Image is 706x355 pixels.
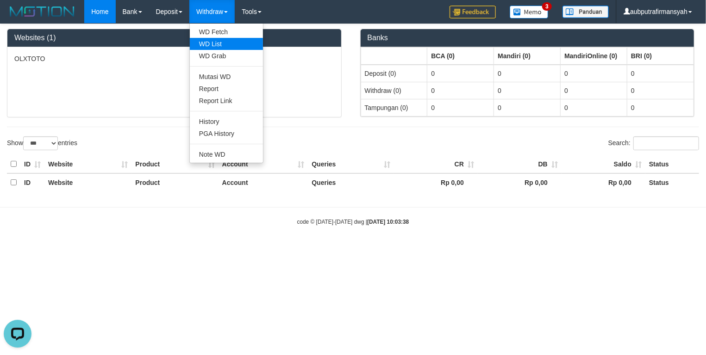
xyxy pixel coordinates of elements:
[645,173,699,191] th: Status
[190,26,263,38] a: WD Fetch
[510,6,549,18] img: Button%20Memo.svg
[561,82,627,99] td: 0
[627,99,694,116] td: 0
[190,95,263,107] a: Report Link
[627,47,694,65] th: Group: activate to sort column ascending
[297,219,409,225] small: code © [DATE]-[DATE] dwg |
[4,4,31,31] button: Open LiveChat chat widget
[562,173,645,191] th: Rp 0,00
[190,148,263,160] a: Note WD
[20,155,44,173] th: ID
[494,82,561,99] td: 0
[367,219,409,225] strong: [DATE] 10:03:38
[633,136,699,150] input: Search:
[427,82,494,99] td: 0
[494,99,561,116] td: 0
[627,82,694,99] td: 0
[561,47,627,65] th: Group: activate to sort column ascending
[427,99,494,116] td: 0
[190,116,263,128] a: History
[308,155,394,173] th: Queries
[478,155,562,173] th: DB
[427,65,494,82] td: 0
[14,34,334,42] h3: Websites (1)
[561,65,627,82] td: 0
[361,82,427,99] td: Withdraw (0)
[394,173,478,191] th: Rp 0,00
[427,47,494,65] th: Group: activate to sort column ascending
[368,34,687,42] h3: Banks
[494,65,561,82] td: 0
[561,99,627,116] td: 0
[219,155,308,173] th: Account
[542,2,552,11] span: 3
[20,173,44,191] th: ID
[44,173,131,191] th: Website
[131,173,218,191] th: Product
[562,6,609,18] img: panduan.png
[190,71,263,83] a: Mutasi WD
[7,5,77,18] img: MOTION_logo.png
[7,136,77,150] label: Show entries
[494,47,561,65] th: Group: activate to sort column ascending
[14,54,334,63] p: OLXTOTO
[645,155,699,173] th: Status
[190,38,263,50] a: WD List
[44,155,131,173] th: Website
[131,155,218,173] th: Product
[361,99,427,116] td: Tampungan (0)
[308,173,394,191] th: Queries
[23,136,58,150] select: Showentries
[478,173,562,191] th: Rp 0,00
[361,47,427,65] th: Group: activate to sort column ascending
[361,65,427,82] td: Deposit (0)
[450,6,496,18] img: Feedback.jpg
[219,173,308,191] th: Account
[190,50,263,62] a: WD Grab
[190,128,263,140] a: PGA History
[627,65,694,82] td: 0
[394,155,478,173] th: CR
[190,83,263,95] a: Report
[562,155,645,173] th: Saldo
[608,136,699,150] label: Search:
